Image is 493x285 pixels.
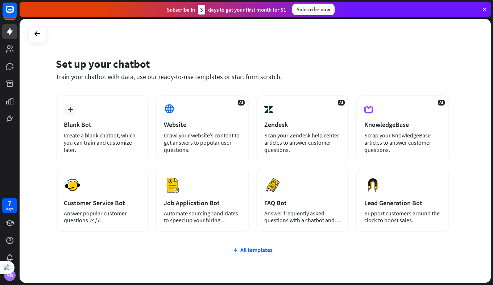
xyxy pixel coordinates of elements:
div: MW [4,269,16,281]
div: Subscribe in days to get your first month for $1 [167,5,286,15]
div: 3 [198,5,205,15]
div: 7 [8,200,12,206]
div: Subscribe now [292,4,335,15]
div: days [6,206,13,211]
a: 7 days [2,198,17,213]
